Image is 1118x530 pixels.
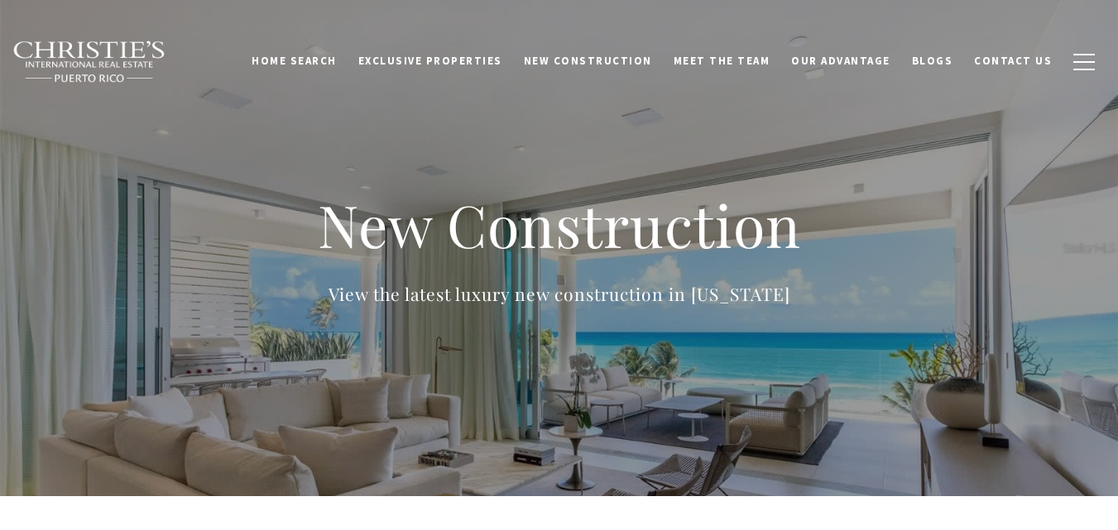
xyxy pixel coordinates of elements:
a: Home Search [241,45,348,77]
p: View the latest luxury new construction in [US_STATE] [228,280,890,308]
span: Contact Us [974,54,1052,68]
a: Blogs [901,45,964,77]
img: Christie's International Real Estate black text logo [12,41,166,84]
a: New Construction [513,45,663,77]
a: Our Advantage [780,45,901,77]
a: Exclusive Properties [348,45,513,77]
a: Meet the Team [663,45,781,77]
h1: New Construction [228,189,890,261]
span: Our Advantage [791,54,890,68]
span: Blogs [912,54,953,68]
span: Exclusive Properties [358,54,502,68]
span: New Construction [524,54,652,68]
